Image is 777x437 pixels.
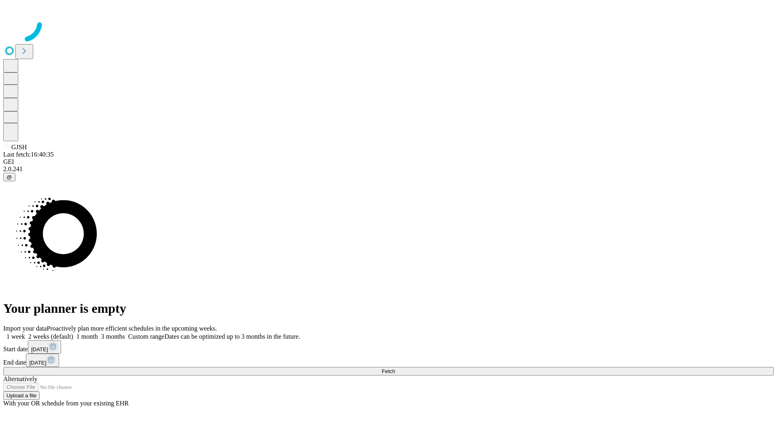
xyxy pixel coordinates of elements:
[101,333,125,340] span: 3 months
[3,400,129,407] span: With your OR schedule from your existing EHR
[28,340,61,354] button: [DATE]
[3,151,54,158] span: Last fetch: 16:40:35
[28,333,73,340] span: 2 weeks (default)
[382,368,395,374] span: Fetch
[31,346,48,352] span: [DATE]
[11,144,27,151] span: GJSH
[3,165,774,173] div: 2.0.241
[3,173,15,181] button: @
[3,158,774,165] div: GEI
[47,325,217,332] span: Proactively plan more efficient schedules in the upcoming weeks.
[3,375,37,382] span: Alternatively
[3,340,774,354] div: Start date
[3,391,40,400] button: Upload a file
[3,354,774,367] div: End date
[6,174,12,180] span: @
[3,301,774,316] h1: Your planner is empty
[3,367,774,375] button: Fetch
[76,333,98,340] span: 1 month
[29,360,46,366] span: [DATE]
[164,333,300,340] span: Dates can be optimized up to 3 months in the future.
[26,354,59,367] button: [DATE]
[3,325,47,332] span: Import your data
[128,333,164,340] span: Custom range
[6,333,25,340] span: 1 week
